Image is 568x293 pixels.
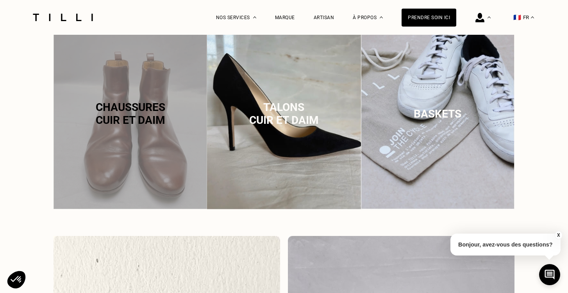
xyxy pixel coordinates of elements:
span: cuir et daim [96,114,165,127]
span: Talons [263,101,304,114]
img: Baskets [361,17,514,209]
a: Prendre soin ici [402,9,456,27]
span: 🇫🇷 [513,14,521,21]
img: Talons cuir et daim [207,17,361,209]
img: icône connexion [475,13,484,22]
span: Chaussures [96,101,165,114]
img: Menu déroulant [488,16,491,18]
span: cuir et daim [249,114,319,127]
p: Bonjour, avez-vous des questions? [450,234,561,255]
img: Menu déroulant à propos [380,16,383,18]
img: Logo du service de couturière Tilli [30,14,96,21]
img: Menu déroulant [253,16,256,18]
span: Baskets [414,107,461,120]
a: Marque [275,15,295,20]
a: Artisan [314,15,334,20]
img: menu déroulant [531,16,534,18]
button: X [554,231,562,239]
